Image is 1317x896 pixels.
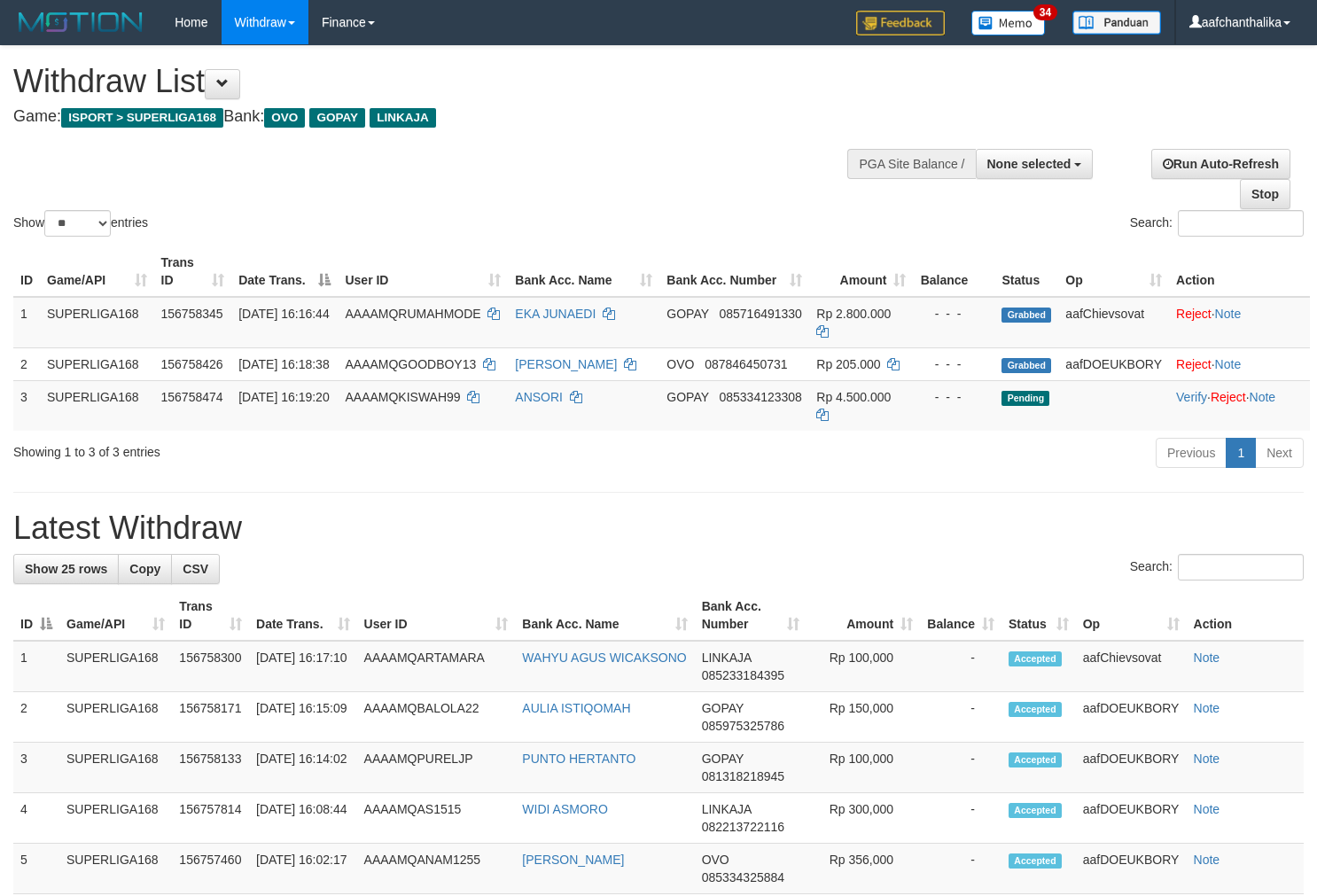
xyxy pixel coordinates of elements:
td: SUPERLIGA168 [59,692,172,743]
td: - [920,844,1001,894]
td: AAAAMQAS1515 [357,793,516,844]
span: 156758426 [161,357,223,371]
a: WAHYU AGUS WICAKSONO [522,651,686,665]
img: MOTION_logo.png [13,9,148,35]
td: SUPERLIGA168 [59,641,172,692]
td: · [1169,297,1310,348]
td: 156758171 [172,692,249,743]
span: Copy [129,562,160,576]
td: 5 [13,844,59,894]
span: AAAAMQKISWAH99 [345,390,460,404]
span: Rp 205.000 [816,357,880,371]
a: ANSORI [515,390,563,404]
div: - - - [920,305,987,323]
td: SUPERLIGA168 [40,380,154,431]
td: 1 [13,297,40,348]
a: Note [1194,752,1220,766]
span: Copy 081318218945 to clipboard [702,769,784,783]
td: SUPERLIGA168 [40,297,154,348]
td: 156758133 [172,743,249,793]
th: User ID: activate to sort column ascending [357,590,516,641]
a: Note [1194,802,1220,816]
button: None selected [976,149,1094,179]
th: Balance [913,246,994,297]
span: Rp 4.500.000 [816,390,891,404]
td: [DATE] 16:02:17 [249,844,356,894]
h4: Game: Bank: [13,108,861,126]
th: Action [1169,246,1310,297]
input: Search: [1178,554,1304,580]
span: Grabbed [1001,308,1051,323]
img: panduan.png [1072,11,1161,35]
td: AAAAMQARTAMARA [357,641,516,692]
td: 2 [13,347,40,380]
span: 156758474 [161,390,223,404]
th: Bank Acc. Name: activate to sort column ascending [508,246,659,297]
td: aafDOEUKBORY [1076,743,1187,793]
div: PGA Site Balance / [847,149,975,179]
span: GOPAY [666,390,708,404]
span: LINKAJA [370,108,436,128]
a: Stop [1240,179,1290,209]
td: [DATE] 16:17:10 [249,641,356,692]
td: Rp 100,000 [807,641,921,692]
h1: Withdraw List [13,64,861,99]
span: Rp 2.800.000 [816,307,891,321]
td: Rp 356,000 [807,844,921,894]
th: Amount: activate to sort column ascending [809,246,913,297]
th: Bank Acc. Number: activate to sort column ascending [659,246,809,297]
td: - [920,793,1001,844]
td: 4 [13,793,59,844]
span: GOPAY [702,752,744,766]
td: AAAAMQANAM1255 [357,844,516,894]
select: Showentries [44,210,111,237]
span: LINKAJA [702,802,752,816]
span: CSV [183,562,208,576]
th: Amount: activate to sort column ascending [807,590,921,641]
td: 3 [13,380,40,431]
td: SUPERLIGA168 [59,844,172,894]
span: Accepted [1009,803,1062,818]
a: AULIA ISTIQOMAH [522,701,630,715]
td: 156757814 [172,793,249,844]
span: Accepted [1009,752,1062,767]
div: - - - [920,355,987,373]
td: aafDOEUKBORY [1058,347,1169,380]
span: 34 [1033,4,1057,20]
span: [DATE] 16:19:20 [238,390,329,404]
a: Note [1194,651,1220,665]
a: PUNTO HERTANTO [522,752,635,766]
a: Note [1250,390,1276,404]
span: GOPAY [702,701,744,715]
th: Game/API: activate to sort column ascending [40,246,154,297]
td: AAAAMQBALOLA22 [357,692,516,743]
span: Copy 087846450731 to clipboard [705,357,787,371]
span: GOPAY [309,108,365,128]
a: Next [1255,438,1304,468]
th: Balance: activate to sort column ascending [920,590,1001,641]
td: · · [1169,380,1310,431]
td: aafDOEUKBORY [1076,692,1187,743]
span: Copy 085975325786 to clipboard [702,719,784,733]
td: SUPERLIGA168 [59,743,172,793]
td: Rp 300,000 [807,793,921,844]
th: Status [994,246,1058,297]
img: Button%20Memo.svg [971,11,1046,35]
th: Op: activate to sort column ascending [1076,590,1187,641]
input: Search: [1178,210,1304,237]
label: Search: [1130,554,1304,580]
div: - - - [920,388,987,406]
label: Search: [1130,210,1304,237]
a: Reject [1176,357,1212,371]
td: 1 [13,641,59,692]
span: Grabbed [1001,358,1051,373]
div: Showing 1 to 3 of 3 entries [13,436,535,461]
td: [DATE] 16:14:02 [249,743,356,793]
td: - [920,743,1001,793]
a: Show 25 rows [13,554,119,584]
span: Pending [1001,391,1049,406]
span: Accepted [1009,853,1062,869]
a: [PERSON_NAME] [515,357,617,371]
span: Copy 085334325884 to clipboard [702,870,784,884]
th: Bank Acc. Number: activate to sort column ascending [695,590,807,641]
